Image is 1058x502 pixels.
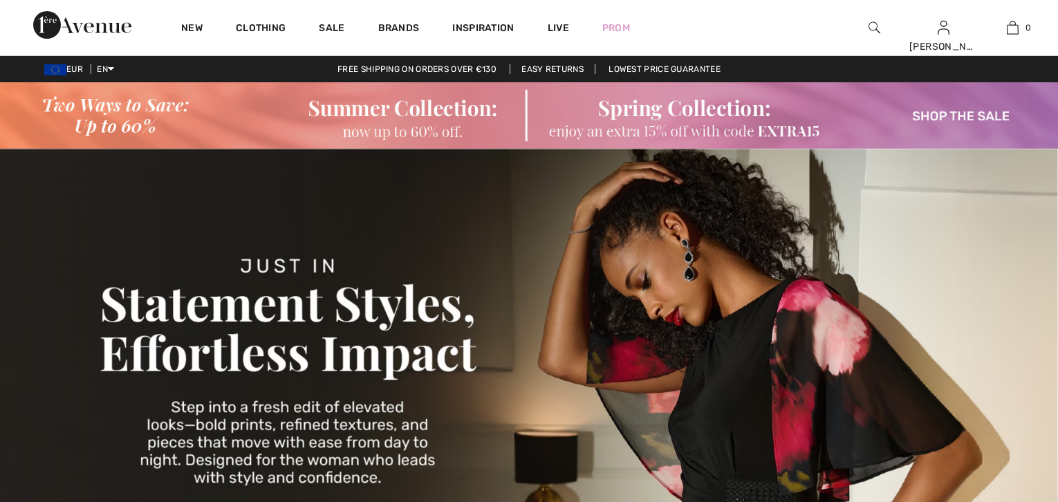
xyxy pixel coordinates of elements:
img: My Bag [1007,19,1019,36]
a: Clothing [236,22,286,37]
a: Sign In [938,21,949,34]
span: 0 [1025,21,1031,34]
img: search the website [869,19,880,36]
a: Easy Returns [510,64,595,74]
a: Free shipping on orders over €130 [326,64,508,74]
img: My Info [938,19,949,36]
a: 0 [978,19,1046,36]
img: Euro [44,64,66,75]
a: Prom [602,21,630,35]
a: Lowest Price Guarantee [597,64,732,74]
span: EUR [44,64,89,74]
img: 1ère Avenue [33,11,131,39]
span: Inspiration [452,22,514,37]
a: Sale [319,22,344,37]
a: Brands [378,22,420,37]
a: Live [548,21,569,35]
a: New [181,22,203,37]
div: [PERSON_NAME] [909,39,977,54]
span: EN [97,64,114,74]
